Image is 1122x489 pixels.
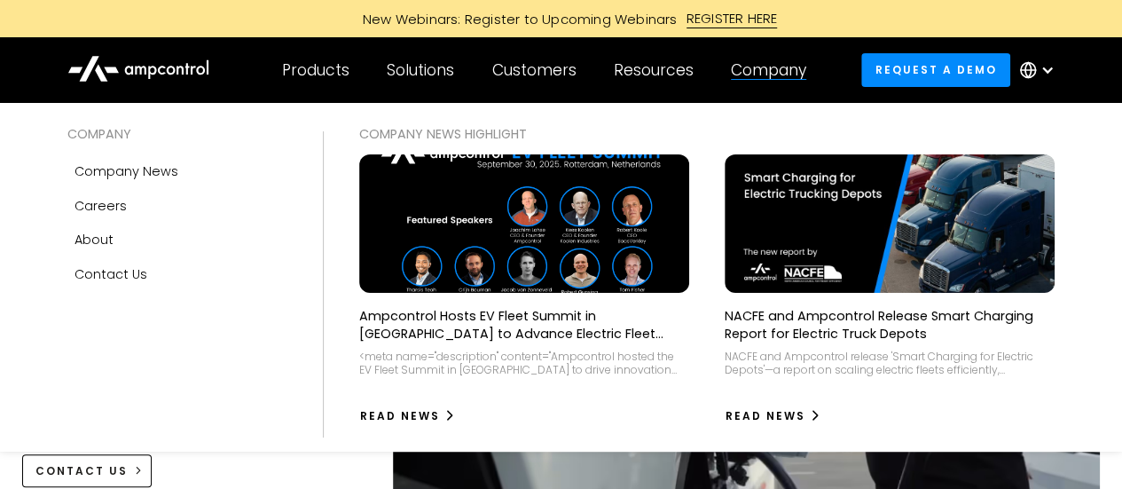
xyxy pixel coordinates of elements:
div: New Webinars: Register to Upcoming Webinars [345,10,687,28]
div: About [75,230,114,249]
div: Careers [75,196,127,216]
div: Company [731,60,806,80]
div: Read News [726,408,805,424]
div: Read News [360,408,440,424]
a: Contact Us [67,257,287,291]
a: About [67,223,287,256]
div: Resources [614,60,694,80]
div: Customers [492,60,577,80]
div: Products [282,60,349,80]
a: Company news [67,154,287,188]
div: COMPANY [67,124,287,144]
div: <meta name="description" content="Ampcontrol hosted the EV Fleet Summit in [GEOGRAPHIC_DATA] to d... [359,350,689,377]
div: Solutions [387,60,454,80]
a: CONTACT US [22,454,153,487]
a: Read News [725,402,821,430]
div: Contact Us [75,264,147,284]
div: Company news [75,162,178,181]
div: COMPANY NEWS Highlight [359,124,1055,144]
div: NACFE and Ampcontrol release 'Smart Charging for Electric Depots'—a report on scaling electric fl... [725,350,1055,377]
p: Ampcontrol Hosts EV Fleet Summit in [GEOGRAPHIC_DATA] to Advance Electric Fleet Management in [GE... [359,307,689,343]
a: Read News [359,402,456,430]
p: NACFE and Ampcontrol Release Smart Charging Report for Electric Truck Depots [725,307,1055,343]
a: New Webinars: Register to Upcoming WebinarsREGISTER HERE [162,9,961,28]
div: REGISTER HERE [687,9,778,28]
a: Careers [67,189,287,223]
div: CONTACT US [35,463,128,479]
a: Request a demo [861,53,1010,86]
